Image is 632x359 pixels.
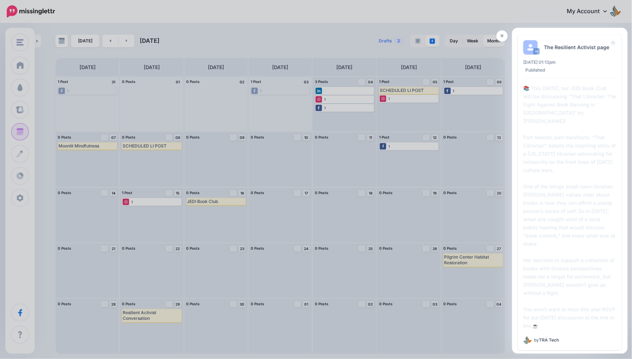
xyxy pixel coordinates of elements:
[534,48,540,54] img: linkedin-square.png
[524,336,532,344] img: Snailbird_Only_Full-Color.png
[524,84,616,330] div: 📚 This [DATE], our JEDI Book Club will be discussing "That Librarian: The Fight Against Book Bann...
[524,59,556,65] span: [DATE] 01:13pm
[544,40,610,54] li: The Resilient Activist page
[526,68,545,72] span: Published
[524,40,538,54] img: user_default_image.png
